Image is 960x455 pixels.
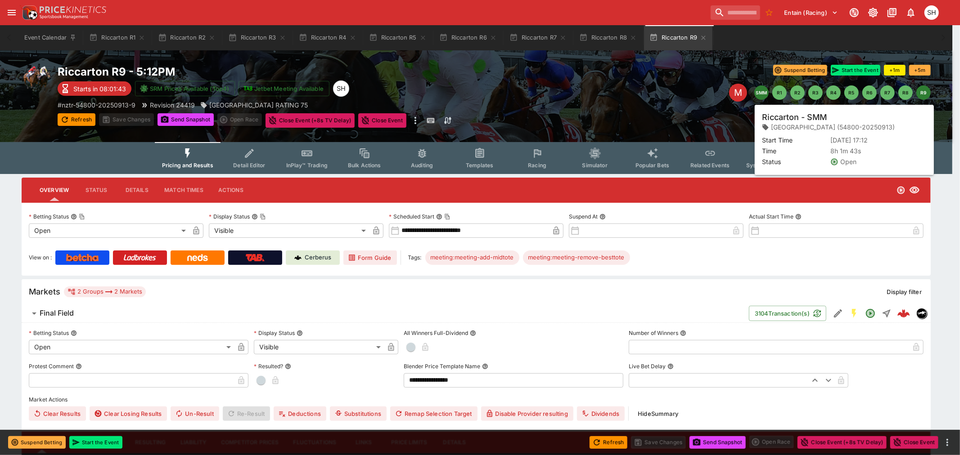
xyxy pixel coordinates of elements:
[865,308,876,319] svg: Open
[211,179,251,201] button: Actions
[22,65,50,94] img: horse_racing.png
[749,213,793,220] p: Actual Start Time
[4,4,20,21] button: open drawer
[223,25,291,50] button: Riccarton R3
[364,25,432,50] button: Riccarton R5
[569,213,598,220] p: Suspend At
[577,406,625,421] button: Dividends
[729,84,747,102] div: Edit Meeting
[209,213,250,220] p: Display Status
[274,406,326,421] button: Deductions
[217,113,262,126] div: split button
[865,4,881,21] button: Toggle light/dark mode
[58,65,494,79] h2: Copy To Clipboard
[294,254,302,261] img: Cerberus
[808,85,823,100] button: R3
[20,4,38,22] img: PriceKinetics Logo
[884,65,906,76] button: +1m
[200,100,308,110] div: RACECOURSE HOTEL & MOTOR LODGE RATING 75
[209,223,369,238] div: Visible
[434,25,502,50] button: Riccarton R6
[916,85,931,100] button: R9
[254,329,295,337] p: Display Status
[343,250,397,265] a: Form Guide
[358,113,406,128] button: Close Event
[187,254,207,261] img: Neds
[40,15,88,19] img: Sportsbook Management
[425,253,519,262] span: meeting:meeting-add-midtote
[266,113,355,128] button: Close Event (+8s TV Delay)
[779,5,843,20] button: Select Tenant
[40,308,74,318] h6: Final Field
[243,84,252,93] img: jetbet-logo.svg
[162,162,213,169] span: Pricing and Results
[898,116,927,125] p: Auto-Save
[171,406,219,421] button: Un-Result
[862,305,879,321] button: Open
[223,406,270,421] span: Re-Result
[882,285,927,299] button: Display filter
[408,250,422,265] label: Tags:
[29,329,69,337] p: Betting Status
[411,162,433,169] span: Auditing
[879,305,895,321] button: Straight
[76,179,117,201] button: Status
[798,436,887,449] button: Close Event (+8s TV Delay)
[157,179,211,201] button: Match Times
[333,80,349,97] div: Scott Hunt
[574,25,642,50] button: Riccarton R8
[903,4,919,21] button: Notifications
[632,406,684,421] button: HideSummary
[254,340,384,354] div: Visible
[773,65,827,76] button: Suspend Betting
[254,362,283,370] p: Resulted?
[29,406,86,421] button: Clear Results
[690,162,730,169] span: Related Events
[246,254,265,261] img: TabNZ
[897,307,910,320] div: 89da1deb-dffe-4bca-9178-06d9b6b6312f
[762,5,776,20] button: No Bookmarks
[909,185,920,196] svg: Visible
[830,305,846,321] button: Edit Detail
[158,113,214,126] button: Send Snapshot
[29,393,924,406] label: Market Actions
[856,116,879,125] p: Override
[826,85,841,100] button: R4
[504,25,572,50] button: Riccarton R7
[466,162,493,169] span: Templates
[582,162,608,169] span: Simulator
[69,436,122,449] button: Start the Event
[135,81,235,96] button: SRM Prices Available (Top4)
[150,100,195,110] p: Revision 24419
[155,142,798,174] div: Event type filters
[209,100,308,110] p: [GEOGRAPHIC_DATA] RATING 75
[754,85,931,100] nav: pagination navigation
[58,113,95,126] button: Refresh
[846,4,862,21] button: Connected to PK
[293,25,362,50] button: Riccarton R4
[8,436,66,449] button: Suspend Betting
[629,329,678,337] p: Number of Winners
[66,254,99,261] img: Betcha
[917,308,927,318] img: nztr
[29,286,60,297] h5: Markets
[389,213,434,220] p: Scheduled Start
[523,253,630,262] span: meeting:meeting-remove-besttote
[790,85,805,100] button: R2
[425,250,519,265] div: Betting Target: cerberus
[644,25,712,50] button: Riccarton R9
[711,5,760,20] input: search
[942,437,953,448] button: more
[29,250,52,265] label: View on :
[68,286,142,297] div: 2 Groups 2 Markets
[924,5,939,20] div: Scott Hunt
[123,254,156,261] img: Ladbrokes
[404,329,468,337] p: All Winners Full-Dividend
[844,85,859,100] button: R5
[690,436,746,449] button: Send Snapshot
[884,4,900,21] button: Documentation
[746,162,790,169] span: System Controls
[895,304,913,322] a: 89da1deb-dffe-4bca-9178-06d9b6b6312f
[117,179,157,201] button: Details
